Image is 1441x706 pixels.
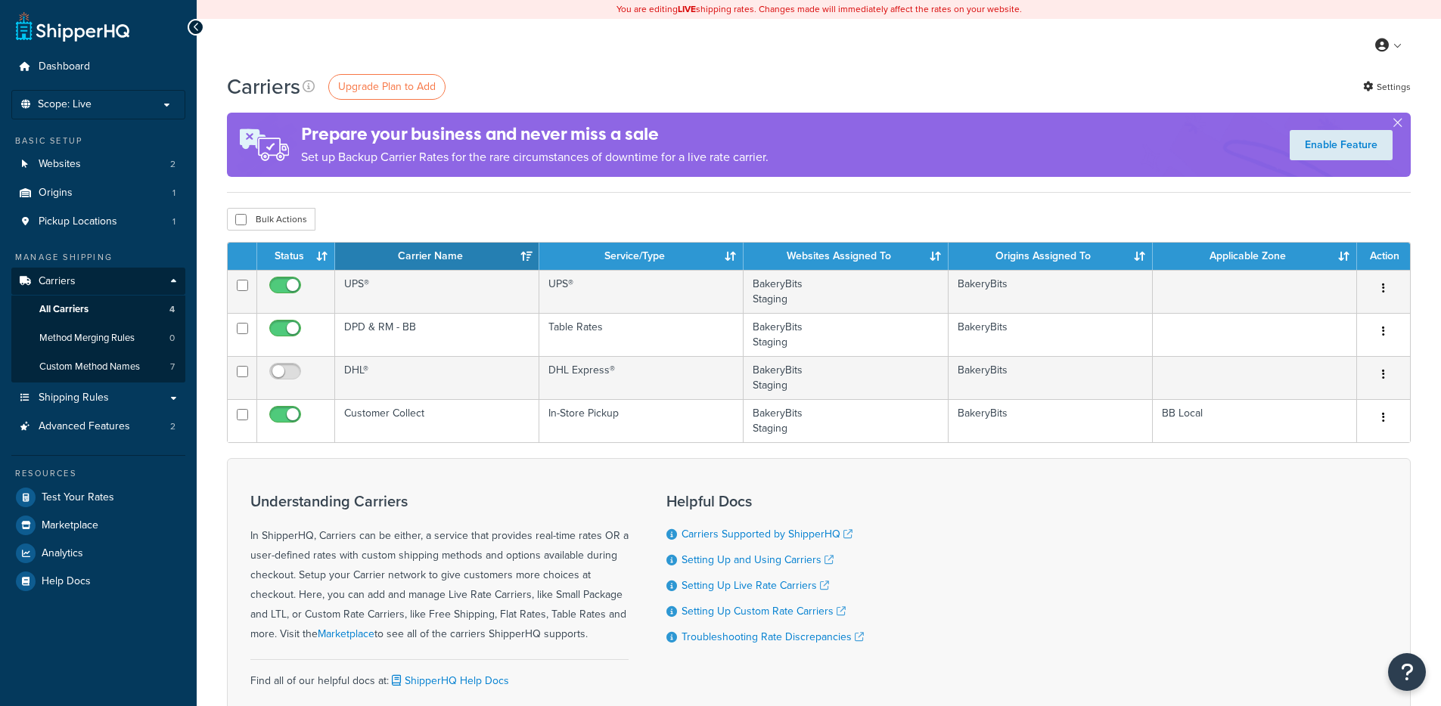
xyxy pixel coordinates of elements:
[11,296,185,324] li: All Carriers
[335,270,539,313] td: UPS®
[172,215,175,228] span: 1
[11,484,185,511] a: Test Your Rates
[11,512,185,539] a: Marketplace
[11,135,185,147] div: Basic Setup
[11,150,185,178] li: Websites
[39,60,90,73] span: Dashboard
[11,353,185,381] a: Custom Method Names 7
[11,268,185,296] a: Carriers
[11,179,185,207] li: Origins
[682,577,829,593] a: Setting Up Live Rate Carriers
[38,98,92,111] span: Scope: Live
[11,324,185,352] li: Method Merging Rules
[682,526,852,542] a: Carriers Supported by ShipperHQ
[949,399,1153,442] td: BakeryBits
[11,268,185,382] li: Carriers
[338,79,436,94] span: Upgrade Plan to Add
[170,420,175,433] span: 2
[39,215,117,228] span: Pickup Locations
[744,243,948,270] th: Websites Assigned To: activate to sort column ascending
[11,413,185,441] a: Advanced Features 2
[949,313,1153,356] td: BakeryBits
[539,270,744,313] td: UPS®
[250,493,629,509] h3: Understanding Carriers
[949,243,1153,270] th: Origins Assigned To: activate to sort column ascending
[170,361,175,373] span: 7
[744,313,948,356] td: BakeryBits Staging
[11,413,185,441] li: Advanced Features
[16,11,129,42] a: ShipperHQ Home
[11,384,185,412] a: Shipping Rules
[1357,243,1410,270] th: Action
[539,243,744,270] th: Service/Type: activate to sort column ascending
[169,332,175,345] span: 0
[250,493,629,644] div: In ShipperHQ, Carriers can be either, a service that provides real-time rates OR a user-defined r...
[42,547,83,560] span: Analytics
[11,251,185,264] div: Manage Shipping
[11,568,185,595] a: Help Docs
[39,392,109,404] span: Shipping Rules
[318,626,374,642] a: Marketplace
[39,158,81,171] span: Websites
[1153,243,1357,270] th: Applicable Zone: activate to sort column ascending
[170,158,175,171] span: 2
[227,113,301,177] img: ad-rules-rateshop-fe6ec290ccb7230408bd80ed9643f0289d75e0ffd9eb532fc0e269fcd187b520.png
[11,150,185,178] a: Websites 2
[11,208,185,236] li: Pickup Locations
[11,179,185,207] a: Origins 1
[39,187,73,200] span: Origins
[39,420,130,433] span: Advanced Features
[39,361,140,373] span: Custom Method Names
[42,519,98,532] span: Marketplace
[11,324,185,352] a: Method Merging Rules 0
[682,603,846,619] a: Setting Up Custom Rate Carriers
[11,53,185,81] a: Dashboard
[42,491,114,504] span: Test Your Rates
[39,303,89,316] span: All Carriers
[682,552,834,568] a: Setting Up and Using Carriers
[39,275,76,288] span: Carriers
[682,629,864,645] a: Troubleshooting Rate Discrepancies
[11,353,185,381] li: Custom Method Names
[335,399,539,442] td: Customer Collect
[335,243,539,270] th: Carrier Name: activate to sort column ascending
[11,208,185,236] a: Pickup Locations 1
[389,673,509,689] a: ShipperHQ Help Docs
[335,356,539,399] td: DHL®
[11,296,185,324] a: All Carriers 4
[227,72,300,101] h1: Carriers
[169,303,175,316] span: 4
[42,575,91,588] span: Help Docs
[328,74,446,100] a: Upgrade Plan to Add
[744,399,948,442] td: BakeryBits Staging
[11,540,185,567] a: Analytics
[539,356,744,399] td: DHL Express®
[744,356,948,399] td: BakeryBits Staging
[11,467,185,480] div: Resources
[539,313,744,356] td: Table Rates
[744,270,948,313] td: BakeryBits Staging
[257,243,335,270] th: Status: activate to sort column ascending
[1153,399,1357,442] td: BB Local
[539,399,744,442] td: In-Store Pickup
[301,122,769,147] h4: Prepare your business and never miss a sale
[666,493,864,509] h3: Helpful Docs
[301,147,769,168] p: Set up Backup Carrier Rates for the rare circumstances of downtime for a live rate carrier.
[678,2,696,16] b: LIVE
[335,313,539,356] td: DPD & RM - BB
[1363,76,1411,98] a: Settings
[949,270,1153,313] td: BakeryBits
[949,356,1153,399] td: BakeryBits
[39,332,135,345] span: Method Merging Rules
[1388,653,1426,691] button: Open Resource Center
[250,659,629,691] div: Find all of our helpful docs at:
[172,187,175,200] span: 1
[227,208,315,231] button: Bulk Actions
[1290,130,1393,160] a: Enable Feature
